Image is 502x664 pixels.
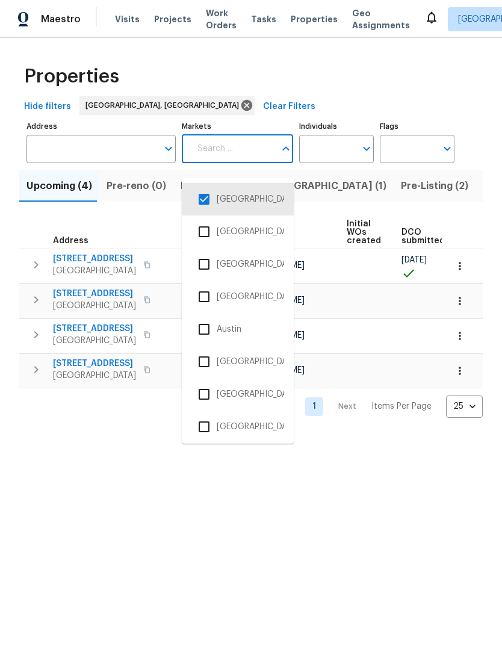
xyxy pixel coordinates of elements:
[53,370,136,382] span: [GEOGRAPHIC_DATA]
[352,7,410,31] span: Geo Assignments
[190,135,276,163] input: Search ...
[24,99,71,114] span: Hide filters
[191,187,284,212] li: [GEOGRAPHIC_DATA], [GEOGRAPHIC_DATA]
[115,13,140,25] span: Visits
[191,219,284,244] li: [GEOGRAPHIC_DATA], [GEOGRAPHIC_DATA]
[439,140,456,157] button: Open
[85,99,244,111] span: [GEOGRAPHIC_DATA], [GEOGRAPHIC_DATA]
[206,7,237,31] span: Work Orders
[358,140,375,157] button: Open
[401,228,445,245] span: DCO submitted
[53,253,136,265] span: [STREET_ADDRESS]
[79,96,255,115] div: [GEOGRAPHIC_DATA], [GEOGRAPHIC_DATA]
[277,140,294,157] button: Close
[191,252,284,277] li: [GEOGRAPHIC_DATA], [GEOGRAPHIC_DATA]
[371,400,432,412] p: Items Per Page
[262,396,483,418] nav: Pagination Navigation
[258,96,320,118] button: Clear Filters
[401,256,427,264] span: [DATE]
[53,300,136,312] span: [GEOGRAPHIC_DATA]
[41,13,81,25] span: Maestro
[53,265,136,277] span: [GEOGRAPHIC_DATA]
[19,96,76,118] button: Hide filters
[53,323,136,335] span: [STREET_ADDRESS]
[154,13,191,25] span: Projects
[53,288,136,300] span: [STREET_ADDRESS]
[53,358,136,370] span: [STREET_ADDRESS]
[107,178,166,194] span: Pre-reno (0)
[191,317,284,342] li: Austin
[191,382,284,407] li: [GEOGRAPHIC_DATA], [GEOGRAPHIC_DATA]
[53,237,88,245] span: Address
[181,178,242,194] span: In-review (0)
[263,99,315,114] span: Clear Filters
[380,123,454,130] label: Flags
[299,123,374,130] label: Individuals
[26,123,176,130] label: Address
[291,13,338,25] span: Properties
[251,15,276,23] span: Tasks
[191,284,284,309] li: [GEOGRAPHIC_DATA]
[401,178,468,194] span: Pre-Listing (2)
[160,140,177,157] button: Open
[182,123,294,130] label: Markets
[347,220,381,245] span: Initial WOs created
[191,414,284,439] li: [GEOGRAPHIC_DATA], [GEOGRAPHIC_DATA]
[446,391,483,422] div: 25
[24,70,119,82] span: Properties
[305,397,323,416] a: Goto page 1
[191,349,284,374] li: [GEOGRAPHIC_DATA], [GEOGRAPHIC_DATA] - Not Used - Dont Delete
[256,178,386,194] span: In-[GEOGRAPHIC_DATA] (1)
[53,335,136,347] span: [GEOGRAPHIC_DATA]
[26,178,92,194] span: Upcoming (4)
